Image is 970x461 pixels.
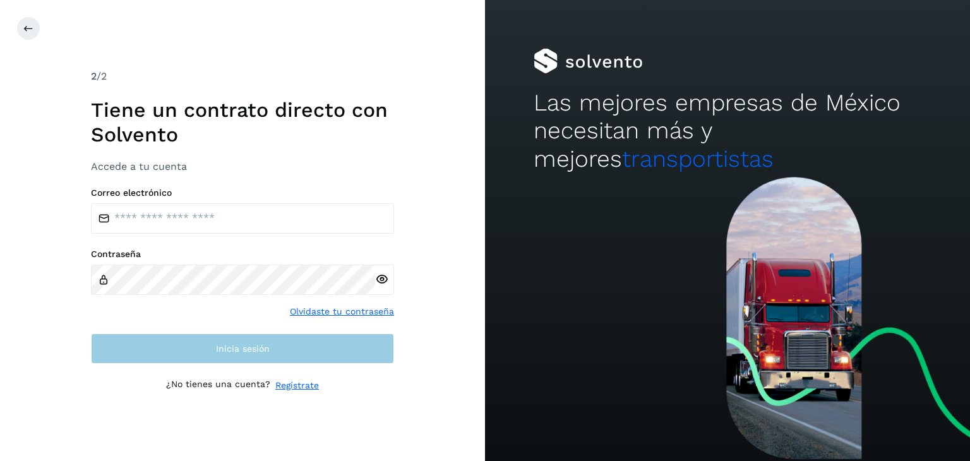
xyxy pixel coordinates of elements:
span: 2 [91,70,97,82]
span: transportistas [622,145,774,172]
h3: Accede a tu cuenta [91,160,394,172]
button: Inicia sesión [91,333,394,364]
h2: Las mejores empresas de México necesitan más y mejores [534,89,921,173]
h1: Tiene un contrato directo con Solvento [91,98,394,147]
label: Correo electrónico [91,188,394,198]
div: /2 [91,69,394,84]
label: Contraseña [91,249,394,260]
a: Olvidaste tu contraseña [290,305,394,318]
span: Inicia sesión [216,344,270,353]
a: Regístrate [275,379,319,392]
p: ¿No tienes una cuenta? [166,379,270,392]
